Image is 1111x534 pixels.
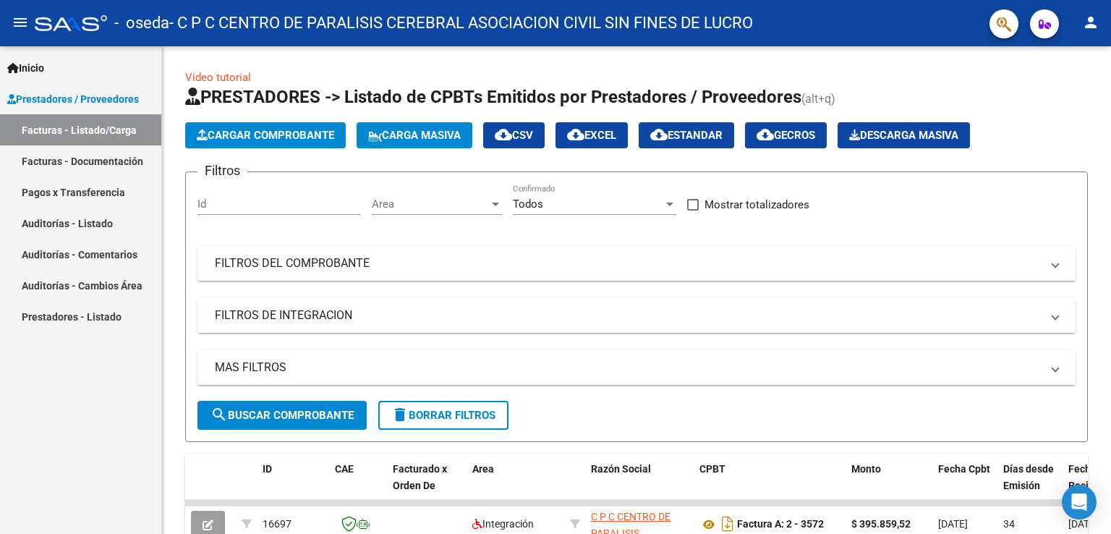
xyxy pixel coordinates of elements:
button: Borrar Filtros [378,401,508,430]
span: CAE [335,463,354,475]
button: Estandar [639,122,734,148]
mat-icon: delete [391,406,409,423]
span: CPBT [699,463,725,475]
span: Días desde Emisión [1003,463,1054,491]
datatable-header-cell: Monto [846,454,932,517]
span: 34 [1003,518,1015,530]
datatable-header-cell: Fecha Cpbt [932,454,997,517]
span: Gecros [757,129,815,142]
span: Descarga Masiva [849,129,958,142]
span: - C P C CENTRO DE PARALISIS CEREBRAL ASOCIACION CIVIL SIN FINES DE LUCRO [169,7,753,39]
span: Carga Masiva [368,129,461,142]
mat-icon: menu [12,14,29,31]
datatable-header-cell: Area [467,454,564,517]
datatable-header-cell: Días desde Emisión [997,454,1063,517]
span: Fecha Recibido [1068,463,1109,491]
mat-icon: person [1082,14,1099,31]
mat-expansion-panel-header: MAS FILTROS [197,350,1076,385]
h3: Filtros [197,161,247,181]
datatable-header-cell: Facturado x Orden De [387,454,467,517]
span: Estandar [650,129,723,142]
datatable-header-cell: ID [257,454,329,517]
button: Cargar Comprobante [185,122,346,148]
span: EXCEL [567,129,616,142]
mat-expansion-panel-header: FILTROS DEL COMPROBANTE [197,246,1076,281]
span: [DATE] [938,518,968,530]
mat-icon: cloud_download [495,126,512,143]
button: Buscar Comprobante [197,401,367,430]
button: Carga Masiva [357,122,472,148]
span: Razón Social [591,463,651,475]
mat-icon: search [210,406,228,423]
span: PRESTADORES -> Listado de CPBTs Emitidos por Prestadores / Proveedores [185,87,801,107]
button: CSV [483,122,545,148]
datatable-header-cell: Razón Social [585,454,694,517]
button: EXCEL [555,122,628,148]
div: Open Intercom Messenger [1062,485,1097,520]
mat-icon: cloud_download [567,126,584,143]
button: Gecros [745,122,827,148]
strong: Factura A: 2 - 3572 [737,519,824,530]
span: Mostrar totalizadores [705,196,809,213]
datatable-header-cell: CPBT [694,454,846,517]
span: Facturado x Orden De [393,463,447,491]
mat-icon: cloud_download [650,126,668,143]
app-download-masive: Descarga masiva de comprobantes (adjuntos) [838,122,970,148]
span: Area [372,198,489,211]
mat-panel-title: MAS FILTROS [215,360,1041,376]
span: [DATE] [1068,518,1098,530]
datatable-header-cell: CAE [329,454,387,517]
span: Prestadores / Proveedores [7,91,139,107]
span: Area [472,463,494,475]
span: Monto [851,463,881,475]
span: CSV [495,129,533,142]
span: Borrar Filtros [391,409,495,422]
strong: $ 395.859,52 [851,518,911,530]
span: 16697 [263,518,291,530]
span: Cargar Comprobante [197,129,334,142]
mat-panel-title: FILTROS DEL COMPROBANTE [215,255,1041,271]
a: Video tutorial [185,71,251,84]
mat-panel-title: FILTROS DE INTEGRACION [215,308,1041,323]
button: Descarga Masiva [838,122,970,148]
span: - oseda [114,7,169,39]
span: Integración [472,518,534,530]
span: (alt+q) [801,92,835,106]
span: Inicio [7,60,44,76]
span: Buscar Comprobante [210,409,354,422]
span: Fecha Cpbt [938,463,990,475]
span: ID [263,463,272,475]
mat-expansion-panel-header: FILTROS DE INTEGRACION [197,298,1076,333]
mat-icon: cloud_download [757,126,774,143]
span: Todos [513,198,543,211]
